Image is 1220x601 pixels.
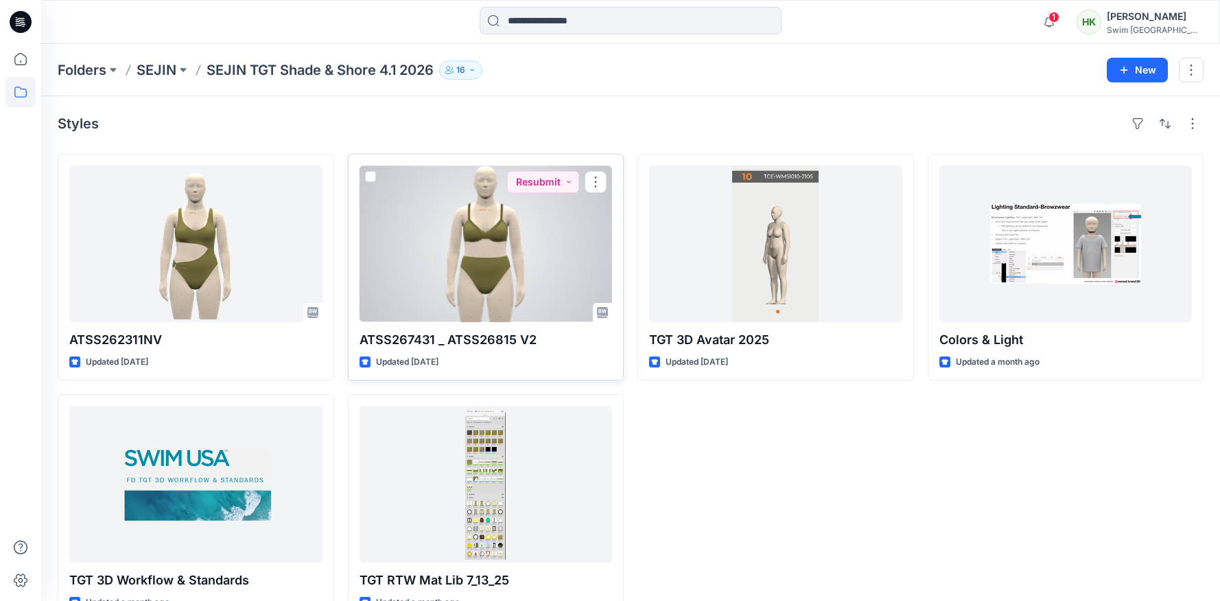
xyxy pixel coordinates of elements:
button: New [1107,58,1168,82]
a: Colors & Light [939,166,1193,322]
p: Updated a month ago [956,355,1040,370]
a: TGT 3D Avatar 2025 [649,166,902,322]
p: ATSS267431 _ ATSS26815 V2 [360,330,613,350]
a: Folders [58,60,106,80]
button: 16 [439,60,482,80]
p: ATSS262311NV [69,330,322,350]
p: Colors & Light [939,330,1193,350]
span: 1 [1048,12,1059,23]
p: 16 [456,63,465,78]
a: SEJIN [137,60,176,80]
p: TGT 3D Avatar 2025 [649,330,902,350]
a: TGT 3D Workflow & Standards [69,406,322,563]
div: Swim [GEOGRAPHIC_DATA] [1107,25,1203,35]
p: TGT RTW Mat Lib 7_13_25 [360,571,613,590]
p: TGT 3D Workflow & Standards [69,571,322,590]
a: TGT RTW Mat Lib 7_13_25 [360,406,613,563]
a: ATSS262311NV [69,166,322,322]
p: Updated [DATE] [376,355,438,370]
a: ATSS267431 _ ATSS26815 V2 [360,166,613,322]
div: HK [1077,10,1101,34]
div: [PERSON_NAME] [1107,8,1203,25]
p: Updated [DATE] [86,355,148,370]
p: Updated [DATE] [666,355,728,370]
h4: Styles [58,115,99,132]
p: SEJIN TGT Shade & Shore 4.1 2026 [207,60,434,80]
